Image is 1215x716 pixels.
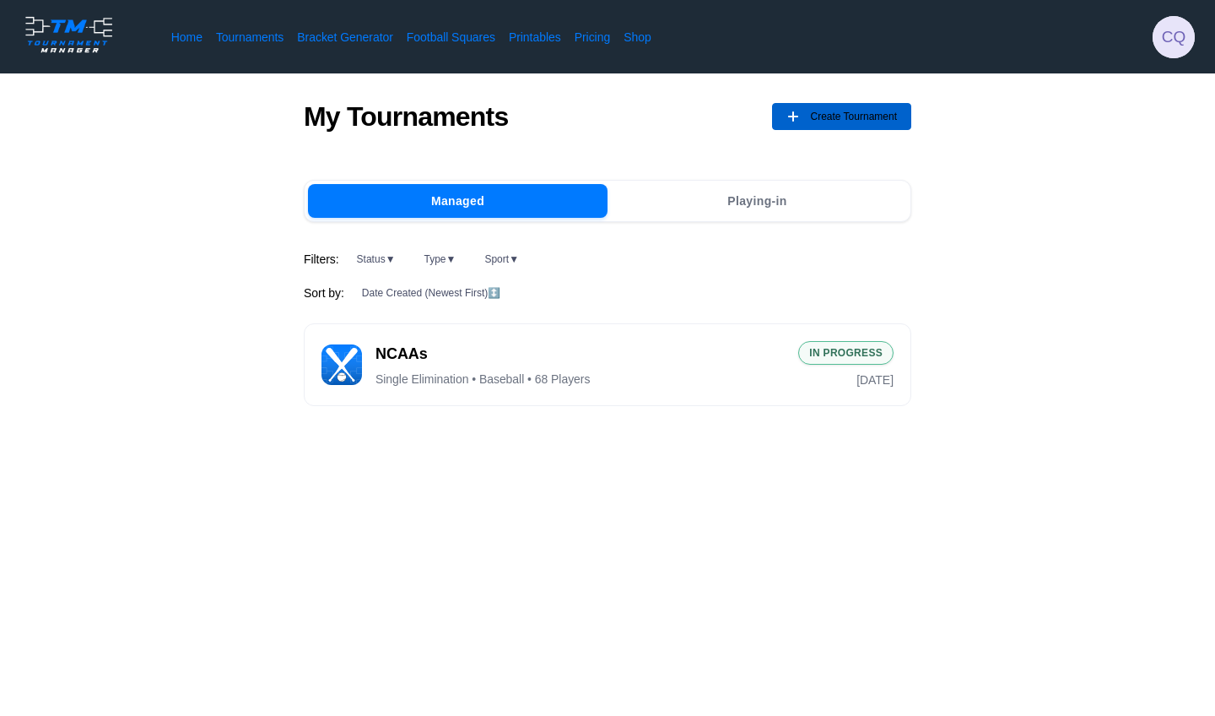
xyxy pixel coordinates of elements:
button: Status▼ [346,249,407,269]
img: Tournament [321,344,362,385]
span: NCAAs [375,344,785,365]
button: Managed [308,184,607,218]
button: Sport▼ [473,249,530,269]
a: Pricing [575,29,610,46]
div: charlie quattlebaum [1153,16,1195,58]
span: Filters: [304,251,339,268]
a: Tournaments [216,29,283,46]
button: Date Created (Newest First)↕️ [351,283,511,303]
span: [DATE] [856,372,894,388]
button: TournamentNCAAsSingle Elimination • Baseball • 68 PlayersIn Progress[DATE] [304,323,911,406]
button: Type▼ [413,249,467,269]
button: Playing-in [607,184,907,218]
span: Create Tournament [810,103,897,130]
button: CQ [1153,16,1195,58]
img: logo.ffa97a18e3bf2c7d.png [20,14,117,56]
a: Bracket Generator [297,29,393,46]
div: In Progress [798,341,894,365]
a: Football Squares [407,29,495,46]
button: Create Tournament [772,103,911,130]
span: Sort by: [304,285,344,301]
a: Printables [509,29,561,46]
a: Shop [624,29,651,46]
a: Home [171,29,202,46]
h1: My Tournaments [304,100,508,133]
span: Single Elimination • Baseball • 68 Players [375,372,590,387]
